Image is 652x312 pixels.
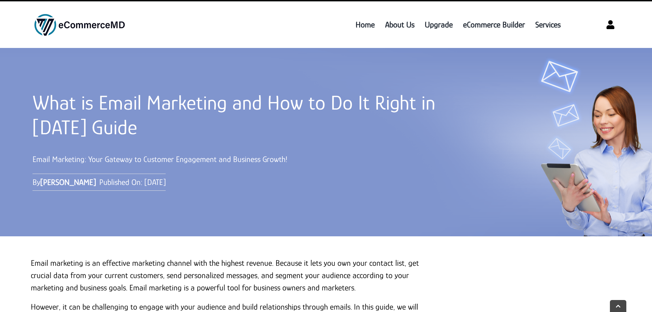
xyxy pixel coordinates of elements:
span: Services [535,18,561,31]
iframe: chat widget [623,285,645,305]
a: Link to https://www.ecommercemd.com/login [601,16,619,34]
img: ecommercemd logo [33,13,127,36]
span: Upgrade [425,18,453,31]
a: eCommerce Builder [458,8,530,41]
p: Email marketing is an effective marketing channel with the highest revenue. Because it lets you o... [31,257,432,294]
a: Home [350,8,380,41]
a: About Us [380,8,420,41]
a: Upgrade [420,8,458,41]
span: eCommerce Builder [463,18,525,31]
span: About Us [385,18,414,31]
a: Services [530,8,566,41]
span: Published On: [DATE] [99,177,166,187]
a: [PERSON_NAME] [40,177,96,187]
span: Home [356,18,375,31]
span: By [33,177,96,187]
p: Email Marketing: Your Gateway to Customer Engagement and Business Growth! [33,153,467,165]
nav: Menu [155,8,566,41]
iframe: chat widget [522,177,645,281]
a: ecommercemd logo [33,13,127,21]
h1: What is Email Marketing and How to Do It Right in [DATE] Guide [33,90,467,140]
